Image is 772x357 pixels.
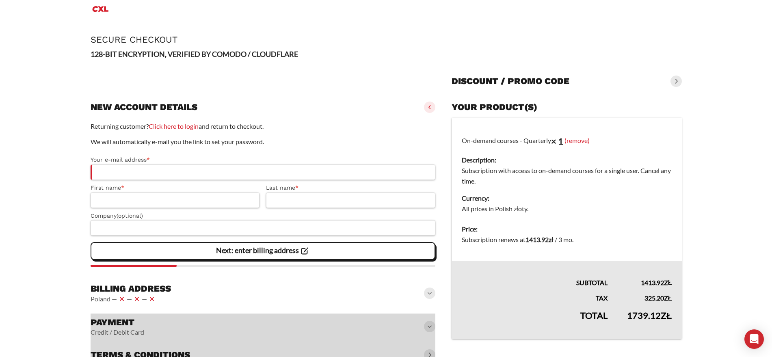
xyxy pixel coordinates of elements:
dt: Currency: [462,193,672,203]
label: Company [91,211,436,221]
vaadin-button: Next: enter billing address [91,242,436,260]
label: First name [91,183,260,193]
h3: Billing address [91,283,171,294]
label: Your e-mail address [91,155,436,164]
bdi: 1739.12 [627,310,672,321]
a: Click here to login [149,122,199,130]
div: Open Intercom Messenger [744,329,764,349]
span: zł [664,279,672,286]
dt: Description: [462,155,672,165]
span: (optional) [117,212,143,219]
th: Subtotal [452,261,617,288]
a: (remove) [564,136,590,144]
bdi: 1413.92 [525,236,553,243]
p: Returning customer? and return to checkout. [91,121,436,132]
strong: × 1 [551,136,563,147]
span: zł [661,310,672,321]
span: zł [549,236,553,243]
th: Total [452,303,617,339]
span: / 3 mo [555,236,572,243]
td: On-demand courses - Quarterly [452,118,682,219]
bdi: 325.20 [644,294,672,302]
h3: Discount / promo code [452,76,569,87]
dd: Subscription with access to on-demand courses for a single user. Cancel any time. [462,165,672,186]
dd: All prices in Polish złoty. [462,203,672,214]
h1: Secure Checkout [91,35,682,45]
span: zł [664,294,672,302]
th: Tax [452,288,617,303]
strong: 128-BIT ENCRYPTION, VERIFIED BY COMODO / CLOUDFLARE [91,50,298,58]
p: We will automatically e-mail you the link to set your password. [91,136,436,147]
label: Last name [266,183,435,193]
bdi: 1413.92 [641,279,672,286]
vaadin-horizontal-layout: Poland — — — [91,294,171,304]
dt: Price: [462,224,672,234]
h3: New account details [91,102,197,113]
span: Subscription renews at . [462,236,573,243]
